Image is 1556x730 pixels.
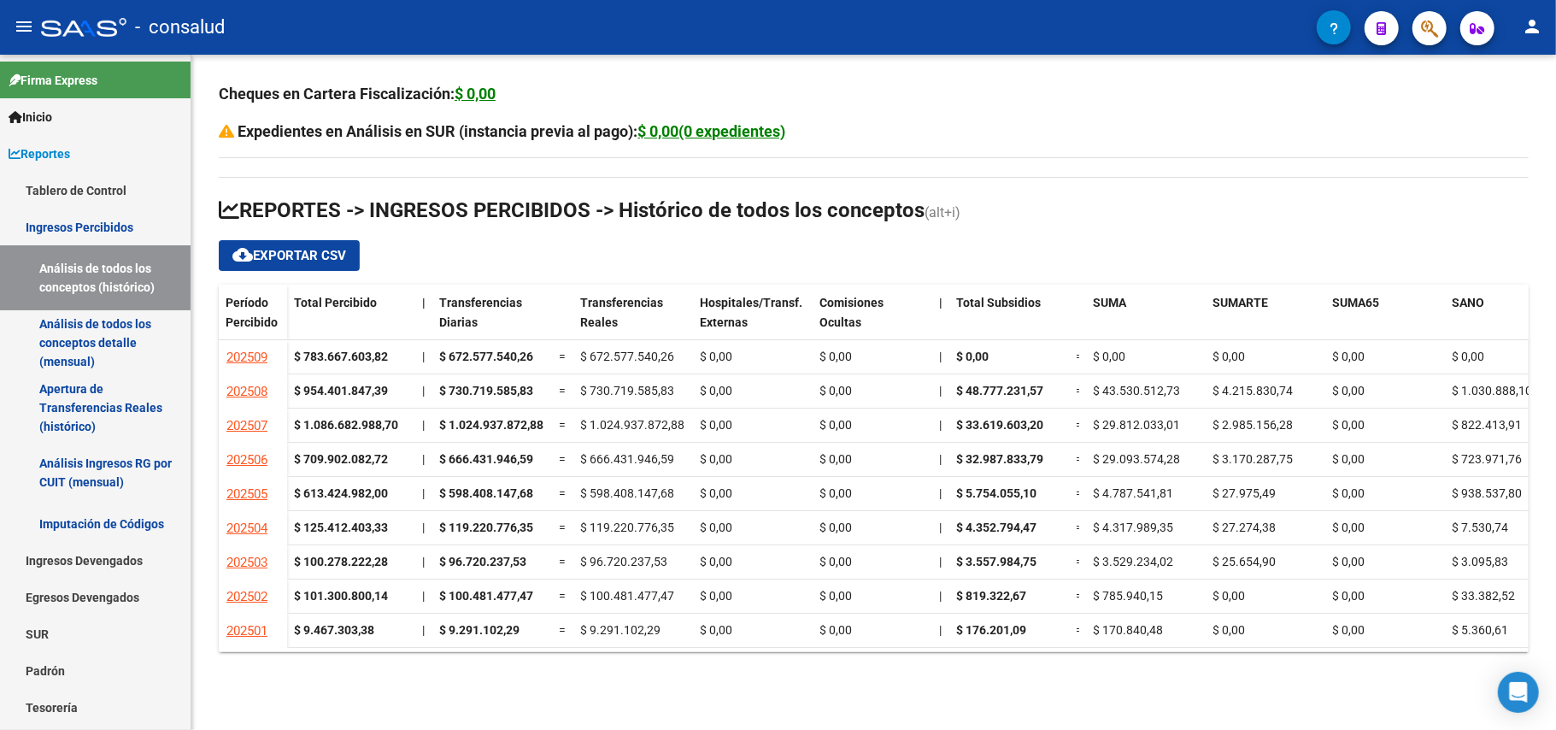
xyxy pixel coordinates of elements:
[232,248,346,263] span: Exportar CSV
[1332,350,1365,363] span: $ 0,00
[559,384,566,397] span: =
[1498,672,1539,713] div: Open Intercom Messenger
[9,144,70,163] span: Reportes
[1093,452,1180,466] span: $ 29.093.574,28
[238,122,786,140] strong: Expedientes en Análisis en SUR (instancia previa al pago):
[1076,384,1083,397] span: =
[294,589,388,603] strong: $ 101.300.800,14
[1213,623,1245,637] span: $ 0,00
[956,555,1036,568] span: $ 3.557.984,75
[232,244,253,265] mat-icon: cloud_download
[939,555,942,568] span: |
[580,486,674,500] span: $ 598.408.147,68
[439,296,522,329] span: Transferencias Diarias
[925,204,960,221] span: (alt+i)
[932,285,949,356] datatable-header-cell: |
[1093,486,1173,500] span: $ 4.787.541,81
[1332,452,1365,466] span: $ 0,00
[1332,555,1365,568] span: $ 0,00
[700,486,732,500] span: $ 0,00
[294,486,388,500] strong: $ 613.424.982,00
[226,486,267,502] span: 202505
[1332,296,1379,309] span: SUMA65
[819,384,852,397] span: $ 0,00
[939,418,942,432] span: |
[819,555,852,568] span: $ 0,00
[580,350,674,363] span: $ 672.577.540,26
[226,296,278,329] span: Período Percibido
[439,452,533,466] span: $ 666.431.946,59
[956,521,1036,534] span: $ 4.352.794,47
[1076,555,1083,568] span: =
[219,85,496,103] strong: Cheques en Cartera Fiscalización:
[1076,589,1083,603] span: =
[422,296,426,309] span: |
[439,521,533,534] span: $ 119.220.776,35
[1325,285,1445,356] datatable-header-cell: SUMA65
[559,418,566,432] span: =
[294,384,388,397] strong: $ 954.401.847,39
[1213,589,1245,603] span: $ 0,00
[422,452,425,466] span: |
[422,486,425,500] span: |
[956,418,1043,432] span: $ 33.619.603,20
[1452,486,1522,500] span: $ 938.537,80
[1076,486,1083,500] span: =
[1452,555,1508,568] span: $ 3.095,83
[1332,589,1365,603] span: $ 0,00
[559,589,566,603] span: =
[1332,384,1365,397] span: $ 0,00
[1452,384,1532,397] span: $ 1.030.888,10
[219,240,360,271] button: Exportar CSV
[700,623,732,637] span: $ 0,00
[956,623,1026,637] span: $ 176.201,09
[693,285,813,356] datatable-header-cell: Hospitales/Transf. Externas
[1093,589,1163,603] span: $ 785.940,15
[226,418,267,433] span: 202507
[819,296,884,329] span: Comisiones Ocultas
[439,350,533,363] span: $ 672.577.540,26
[559,350,566,363] span: =
[1213,350,1245,363] span: $ 0,00
[1093,521,1173,534] span: $ 4.317.989,35
[939,486,942,500] span: |
[700,521,732,534] span: $ 0,00
[1093,296,1126,309] span: SUMA
[422,418,425,432] span: |
[700,555,732,568] span: $ 0,00
[1213,384,1293,397] span: $ 4.215.830,74
[1076,623,1083,637] span: =
[1452,623,1508,637] span: $ 5.360,61
[1076,521,1083,534] span: =
[422,384,425,397] span: |
[1452,296,1484,309] span: SANO
[455,82,496,106] div: $ 0,00
[439,384,533,397] span: $ 730.719.585,83
[422,555,425,568] span: |
[432,285,552,356] datatable-header-cell: Transferencias Diarias
[439,418,543,432] span: $ 1.024.937.872,88
[1093,384,1180,397] span: $ 43.530.512,73
[956,589,1026,603] span: $ 819.322,67
[439,589,533,603] span: $ 100.481.477,47
[819,589,852,603] span: $ 0,00
[294,350,388,363] strong: $ 783.667.603,82
[939,589,942,603] span: |
[559,486,566,500] span: =
[939,384,942,397] span: |
[294,555,388,568] strong: $ 100.278.222,28
[559,623,566,637] span: =
[1093,350,1125,363] span: $ 0,00
[415,285,432,356] datatable-header-cell: |
[1206,285,1325,356] datatable-header-cell: SUMARTE
[1452,521,1508,534] span: $ 7.530,74
[700,296,802,329] span: Hospitales/Transf. Externas
[1213,296,1268,309] span: SUMARTE
[580,418,684,432] span: $ 1.024.937.872,88
[700,418,732,432] span: $ 0,00
[294,623,374,637] strong: $ 9.467.303,38
[819,418,852,432] span: $ 0,00
[956,452,1043,466] span: $ 32.987.833,79
[219,198,925,222] span: REPORTES -> INGRESOS PERCIBIDOS -> Histórico de todos los conceptos
[1086,285,1206,356] datatable-header-cell: SUMA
